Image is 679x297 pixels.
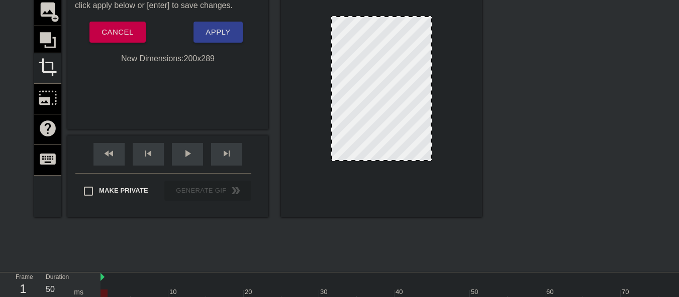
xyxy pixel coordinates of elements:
[181,147,193,160] span: play_arrow
[206,26,230,39] span: Apply
[320,287,329,297] div: 30
[46,274,69,280] label: Duration
[169,287,178,297] div: 10
[221,147,233,160] span: skip_next
[396,287,405,297] div: 40
[102,26,133,39] span: Cancel
[245,287,254,297] div: 20
[67,53,268,65] div: New Dimensions: 200 x 289
[142,147,154,160] span: skip_previous
[38,58,57,77] span: crop
[546,287,555,297] div: 60
[471,287,480,297] div: 50
[193,22,242,43] button: Apply
[622,287,631,297] div: 70
[99,186,148,196] span: Make Private
[103,147,115,160] span: fast_rewind
[89,22,145,43] button: Cancel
